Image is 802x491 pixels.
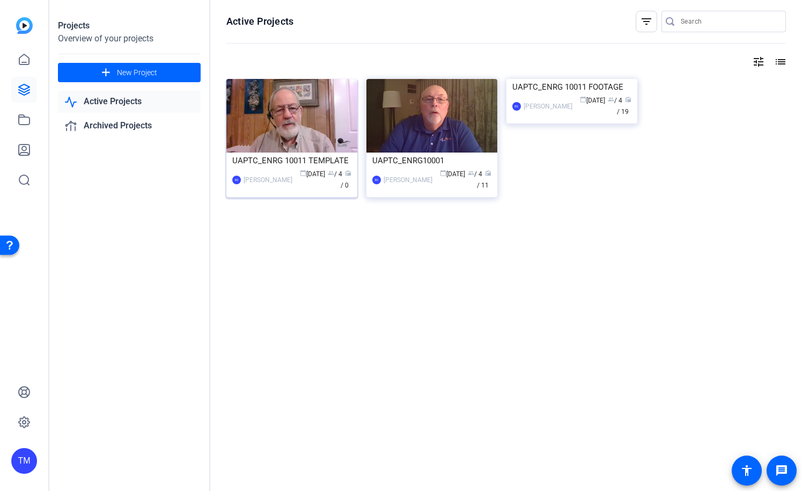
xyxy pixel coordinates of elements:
span: radio [625,96,631,103]
h1: Active Projects [226,15,293,28]
span: group [328,170,334,176]
div: TM [11,448,37,474]
mat-icon: add [99,66,113,80]
div: BS [232,176,241,184]
span: [DATE] [300,170,325,178]
a: Archived Projects [58,115,201,137]
div: [PERSON_NAME] [384,175,432,185]
mat-icon: accessibility [740,464,753,477]
div: Projects [58,19,201,32]
img: blue-gradient.svg [16,17,33,34]
span: calendar_today [300,170,306,176]
span: New Project [117,67,157,78]
div: UAPTC_ENRG 10011 FOOTAGE [512,79,631,95]
span: group [468,170,474,176]
div: UAPTC_ENRG10001 [372,153,491,169]
span: / 0 [341,170,351,189]
div: BS [512,102,521,111]
span: group [608,96,614,103]
div: [PERSON_NAME] [244,175,292,185]
div: Overview of your projects [58,32,201,45]
span: radio [485,170,491,176]
span: calendar_today [440,170,446,176]
span: [DATE] [440,170,465,178]
span: / 4 [608,97,622,104]
mat-icon: list [773,55,786,68]
mat-icon: message [775,464,788,477]
div: [PERSON_NAME] [524,101,572,112]
span: / 4 [328,170,342,178]
mat-icon: tune [752,55,765,68]
div: UAPTC_ENRG 10011 TEMPLATE [232,153,351,169]
span: [DATE] [580,97,605,104]
input: Search [681,15,777,28]
a: Active Projects [58,91,201,113]
span: / 4 [468,170,482,178]
mat-icon: filter_list [640,15,653,28]
div: BS [372,176,381,184]
span: radio [345,170,351,176]
span: calendar_today [580,96,586,103]
button: New Project [58,63,201,82]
